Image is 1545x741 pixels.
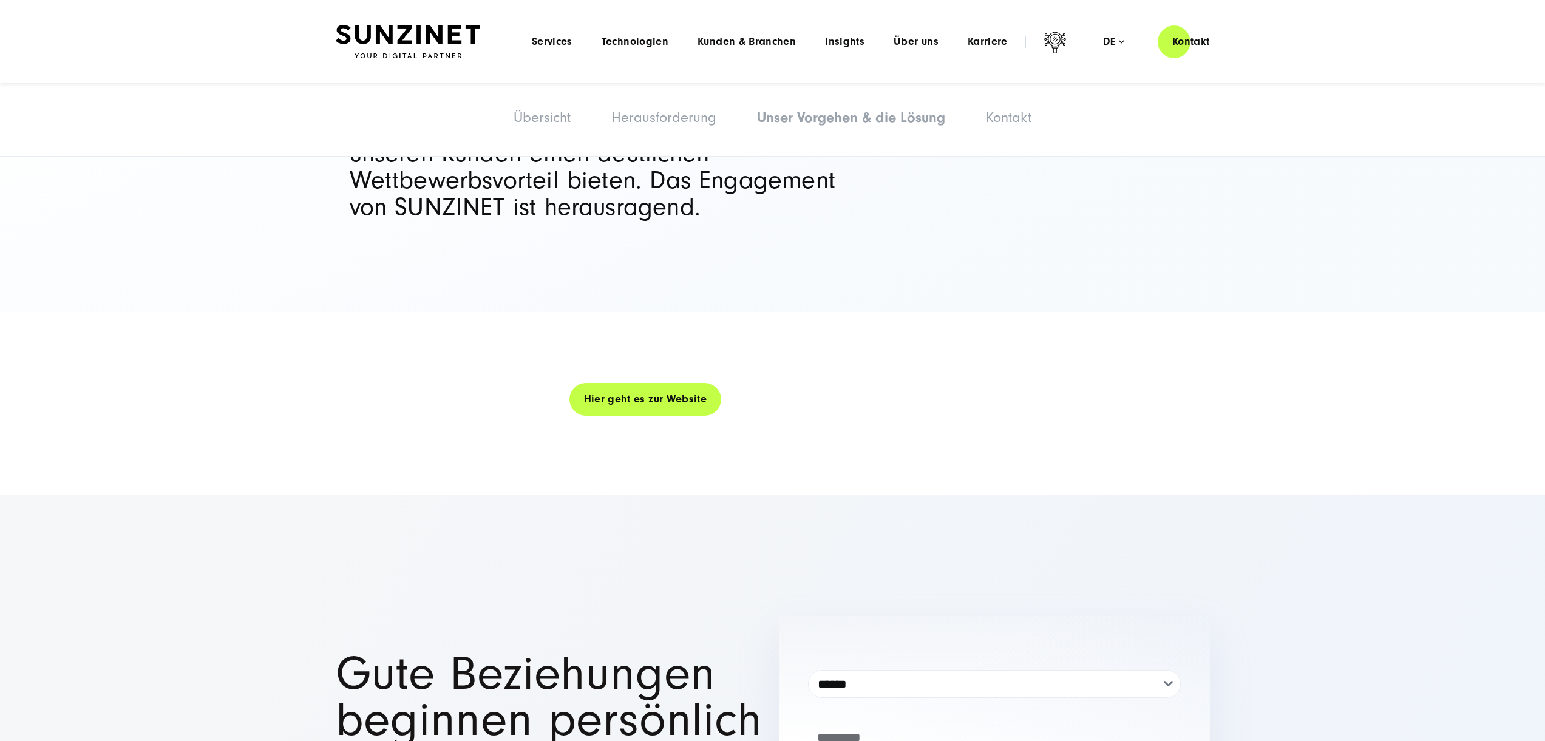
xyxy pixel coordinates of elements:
a: Kontakt [1158,24,1224,59]
a: Kontakt [986,109,1031,126]
a: Hier geht es zur Website [569,382,722,416]
a: Über uns [894,36,939,48]
a: Herausforderung [611,109,716,126]
img: SUNZINET Full Service Digital Agentur [336,25,480,59]
a: Unser Vorgehen & die Lösung [757,109,945,126]
a: Services [532,36,572,48]
a: Kunden & Branchen [698,36,796,48]
a: Technologien [602,36,668,48]
a: Karriere [968,36,1008,48]
a: Übersicht [514,109,571,126]
div: de [1103,36,1124,48]
a: Insights [825,36,864,48]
